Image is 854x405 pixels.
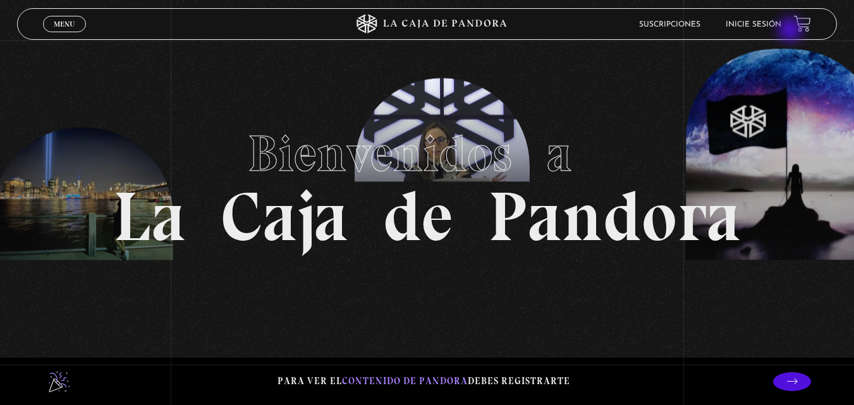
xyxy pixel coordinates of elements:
span: Menu [54,20,75,28]
a: Suscripciones [639,21,700,28]
p: Para ver el debes registrarte [278,373,570,390]
h1: La Caja de Pandora [113,112,741,251]
span: contenido de Pandora [342,375,468,387]
span: Bienvenidos a [248,123,607,184]
a: Inicie sesión [726,21,781,28]
span: Cerrar [49,31,79,40]
a: View your shopping cart [794,15,811,32]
